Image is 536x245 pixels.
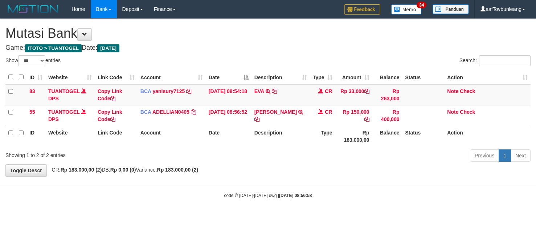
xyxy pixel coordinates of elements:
a: Copy ADELLIAN0405 to clipboard [191,109,196,115]
a: Previous [470,149,499,162]
td: Rp 33,000 [335,84,372,105]
span: [DATE] [97,44,119,52]
strong: Rp 183.000,00 (2) [157,167,199,173]
td: Rp 400,000 [372,105,402,126]
span: ITOTO > TUANTOGEL [25,44,82,52]
th: Balance [372,70,402,84]
th: ID [26,126,45,146]
a: [PERSON_NAME] [254,109,297,115]
span: CR [325,109,332,115]
a: Copy Rp 150,000 to clipboard [364,116,369,122]
th: Amount: activate to sort column ascending [335,70,372,84]
img: MOTION_logo.png [5,4,61,15]
th: Type: activate to sort column ascending [310,70,335,84]
th: Action: activate to sort column ascending [444,70,531,84]
strong: Rp 183.000,00 (2) [61,167,102,173]
a: Copy Link Code [98,88,122,101]
span: 55 [29,109,35,115]
img: Button%20Memo.svg [391,4,422,15]
div: Showing 1 to 2 of 2 entries [5,149,218,159]
span: 34 [417,2,426,8]
th: Action [444,126,531,146]
th: Website [45,126,95,146]
th: Date [206,126,251,146]
span: CR: DB: Variance: [48,167,199,173]
a: ADELLIAN0405 [152,109,189,115]
a: Copy Rp 33,000 to clipboard [364,88,369,94]
strong: Rp 0,00 (0) [110,167,136,173]
a: yanisury7125 [152,88,185,94]
th: Description: activate to sort column ascending [251,70,310,84]
th: Status [402,126,444,146]
th: Link Code [95,126,138,146]
a: Note [447,88,458,94]
th: Date: activate to sort column descending [206,70,251,84]
th: Status [402,70,444,84]
h4: Game: Date: [5,44,531,52]
label: Search: [459,55,531,66]
th: Balance [372,126,402,146]
td: DPS [45,84,95,105]
th: Website: activate to sort column ascending [45,70,95,84]
th: Account: activate to sort column ascending [138,70,206,84]
label: Show entries [5,55,61,66]
a: Check [460,109,475,115]
a: Note [447,109,458,115]
th: Account [138,126,206,146]
a: TUANTOGEL [48,88,80,94]
a: Toggle Descr [5,164,47,177]
th: ID: activate to sort column ascending [26,70,45,84]
a: Check [460,88,475,94]
a: Copy DONI MARGIYANTO to clipboard [254,116,259,122]
th: Link Code: activate to sort column ascending [95,70,138,84]
input: Search: [479,55,531,66]
span: BCA [140,109,151,115]
td: Rp 263,000 [372,84,402,105]
a: EVA [254,88,264,94]
span: CR [325,88,332,94]
th: Description [251,126,310,146]
img: panduan.png [433,4,469,14]
td: [DATE] 08:56:52 [206,105,251,126]
a: Copy Link Code [98,109,122,122]
td: [DATE] 08:54:18 [206,84,251,105]
th: Type [310,126,335,146]
th: Rp 183.000,00 [335,126,372,146]
a: Copy EVA to clipboard [272,88,277,94]
a: 1 [499,149,511,162]
strong: [DATE] 08:56:58 [279,193,312,198]
a: Next [511,149,531,162]
span: 83 [29,88,35,94]
small: code © [DATE]-[DATE] dwg | [224,193,312,198]
td: Rp 150,000 [335,105,372,126]
a: TUANTOGEL [48,109,80,115]
span: BCA [140,88,151,94]
select: Showentries [18,55,45,66]
img: Feedback.jpg [344,4,380,15]
h1: Mutasi Bank [5,26,531,41]
a: Copy yanisury7125 to clipboard [186,88,191,94]
td: DPS [45,105,95,126]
